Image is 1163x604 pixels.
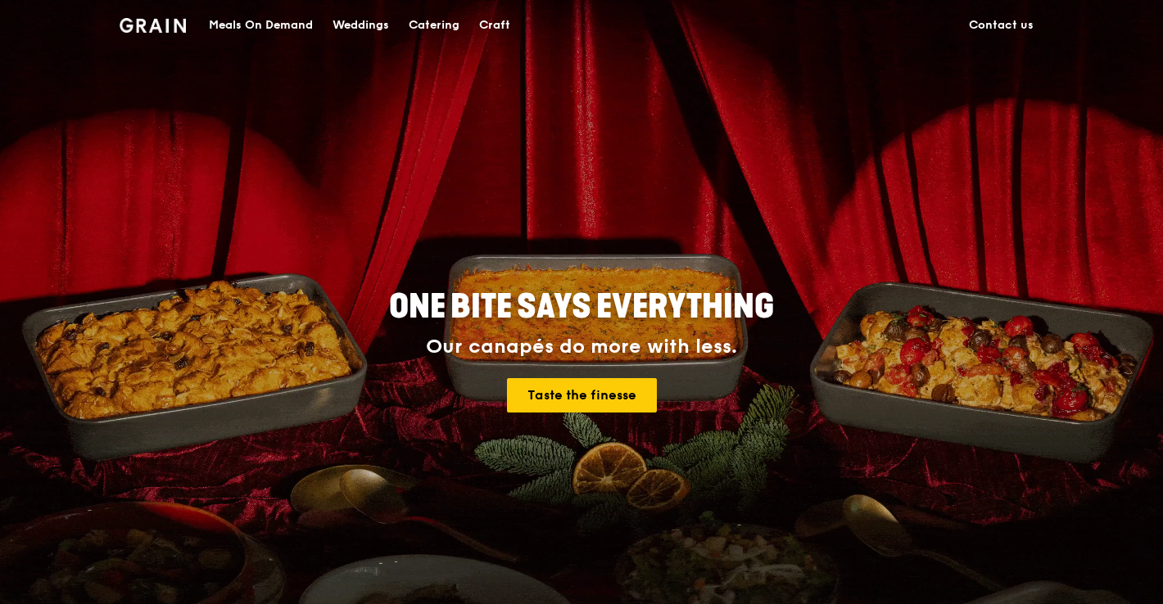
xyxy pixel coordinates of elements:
[287,336,876,358] div: Our canapés do more with less.
[409,1,459,50] div: Catering
[507,378,657,412] a: Taste the finesse
[333,1,389,50] div: Weddings
[479,1,510,50] div: Craft
[209,1,313,50] div: Meals On Demand
[399,1,469,50] a: Catering
[469,1,520,50] a: Craft
[323,1,399,50] a: Weddings
[959,1,1043,50] a: Contact us
[389,287,774,327] span: ONE BITE SAYS EVERYTHING
[120,18,186,33] img: Grain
